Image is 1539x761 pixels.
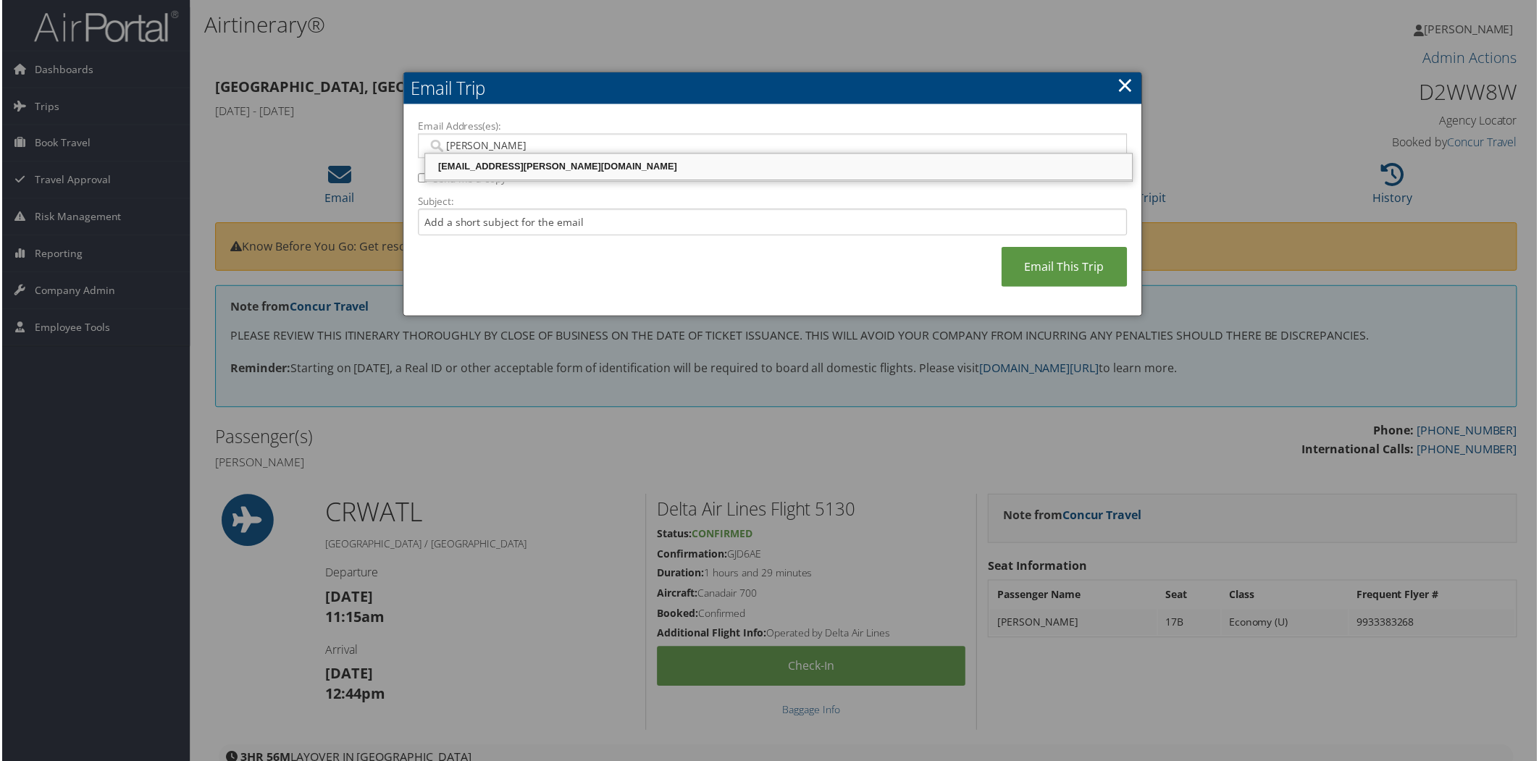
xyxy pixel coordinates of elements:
[1002,248,1128,287] a: Email This Trip
[417,209,1128,236] input: Add a short subject for the email
[427,160,1131,175] div: [EMAIL_ADDRESS][PERSON_NAME][DOMAIN_NAME]
[1118,70,1135,99] a: ×
[417,195,1128,209] label: Subject:
[403,72,1143,104] h2: Email Trip
[417,119,1128,134] label: Email Address(es):
[427,139,1118,154] input: Email address (Separate multiple email addresses with commas)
